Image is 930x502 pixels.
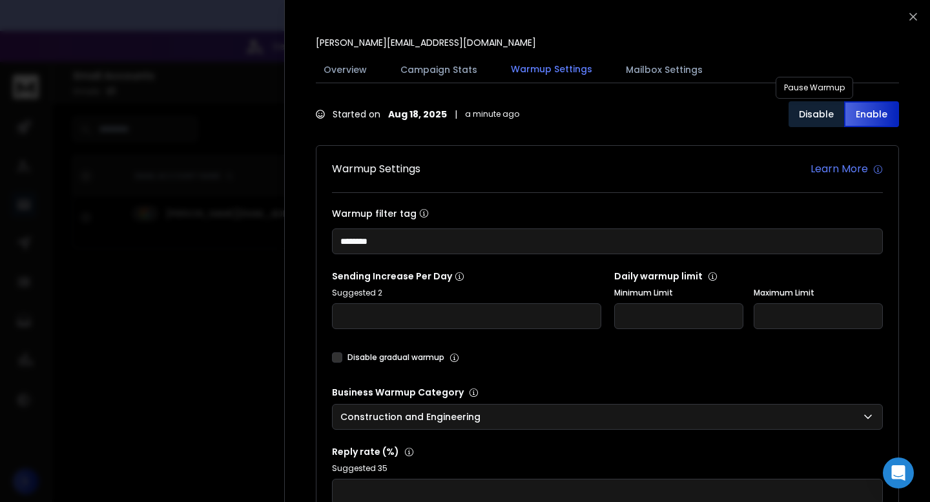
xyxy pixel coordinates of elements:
[465,109,519,119] span: a minute ago
[332,208,883,218] label: Warmup filter tag
[455,108,457,121] span: |
[347,352,444,363] label: Disable gradual warmup
[340,410,486,423] p: Construction and Engineering
[503,55,600,85] button: Warmup Settings
[316,55,375,84] button: Overview
[332,270,601,283] p: Sending Increase Per Day
[316,36,536,49] p: [PERSON_NAME][EMAIL_ADDRESS][DOMAIN_NAME]
[614,270,883,283] p: Daily warmup limit
[618,55,710,84] button: Mailbox Settings
[776,77,853,99] div: Pause Warmup
[789,101,899,127] button: DisableEnable
[393,55,485,84] button: Campaign Stats
[844,101,900,127] button: Enable
[332,445,883,458] p: Reply rate (%)
[789,101,844,127] button: Disable
[316,108,519,121] div: Started on
[332,288,601,298] p: Suggested 2
[388,108,447,121] strong: Aug 18, 2025
[754,288,883,298] label: Maximum Limit
[332,161,420,177] h1: Warmup Settings
[811,161,883,177] a: Learn More
[332,386,883,399] p: Business Warmup Category
[883,457,914,488] div: Open Intercom Messenger
[332,463,883,474] p: Suggested 35
[614,288,743,298] label: Minimum Limit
